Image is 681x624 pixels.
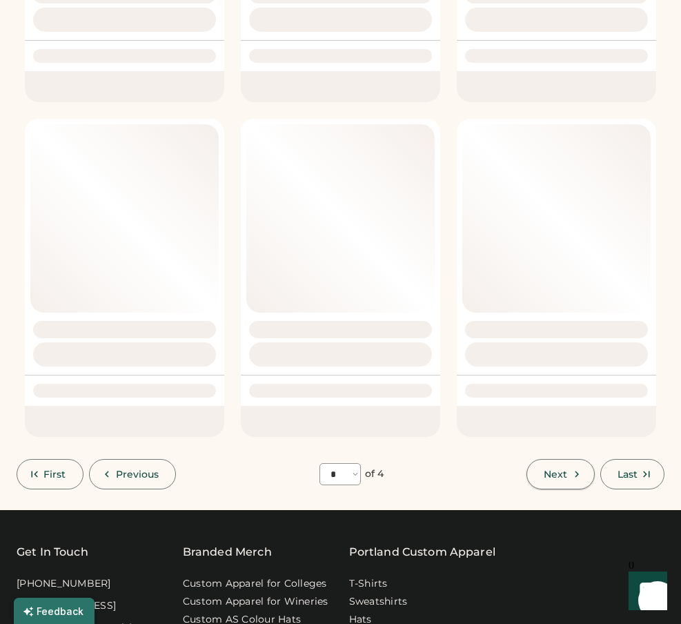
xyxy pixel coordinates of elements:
[615,562,675,621] iframe: Front Chat
[183,595,328,609] a: Custom Apparel for Wineries
[365,467,384,481] div: of 4
[17,577,111,591] div: [PHONE_NUMBER]
[349,544,495,560] a: Portland Custom Apparel
[544,469,567,479] span: Next
[183,544,272,560] div: Branded Merch
[183,577,327,591] a: Custom Apparel for Colleges
[89,459,177,489] button: Previous
[43,469,66,479] span: First
[600,459,664,489] button: Last
[116,469,159,479] span: Previous
[526,459,594,489] button: Next
[349,595,408,609] a: Sweatshirts
[618,469,638,479] span: Last
[349,577,388,591] a: T-Shirts
[17,459,83,489] button: First
[17,544,88,560] div: Get In Touch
